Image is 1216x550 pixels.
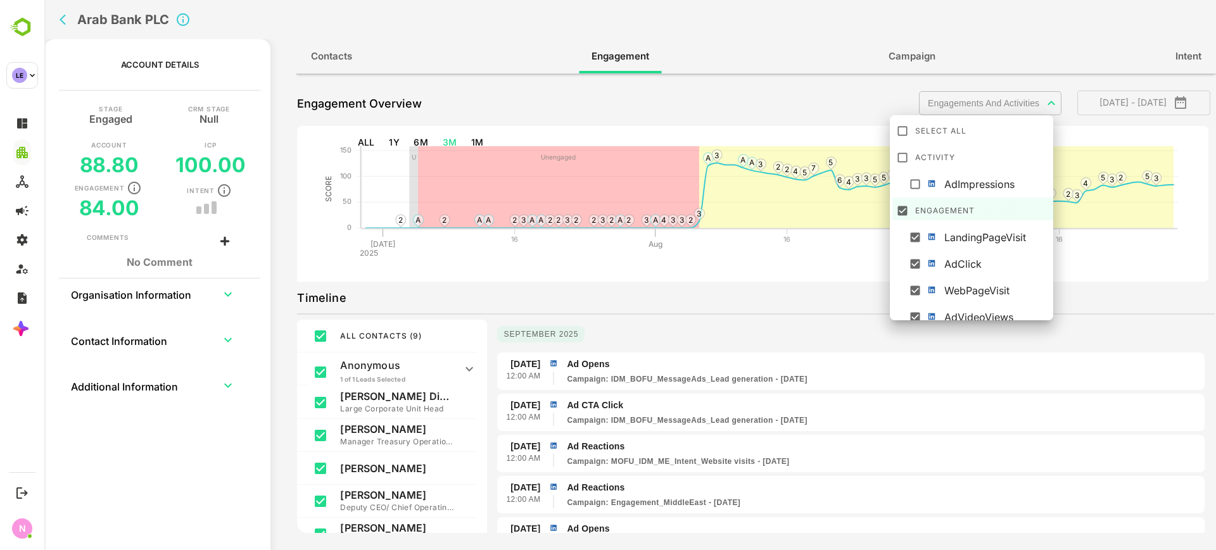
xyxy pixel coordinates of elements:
div: N [12,518,32,539]
div: Select All [871,119,1008,139]
div: LandingPageVisit [900,230,1006,245]
img: linkedin.png [882,258,892,268]
div: LE [12,68,27,83]
div: Engagement [871,199,1008,219]
div: WebPageVisit [900,283,1006,298]
img: linkedin.png [882,232,892,242]
img: linkedin.png [882,178,892,189]
div: AdClick [900,256,1006,272]
img: linkedin.png [882,311,892,322]
div: AdImpressions [900,177,1006,192]
div: Activity [871,146,1008,166]
img: BambooboxLogoMark.f1c84d78b4c51b1a7b5f700c9845e183.svg [6,15,39,39]
button: Logout [13,484,30,501]
div: AdVideoViews [900,309,1006,325]
img: linkedin.png [882,285,892,295]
